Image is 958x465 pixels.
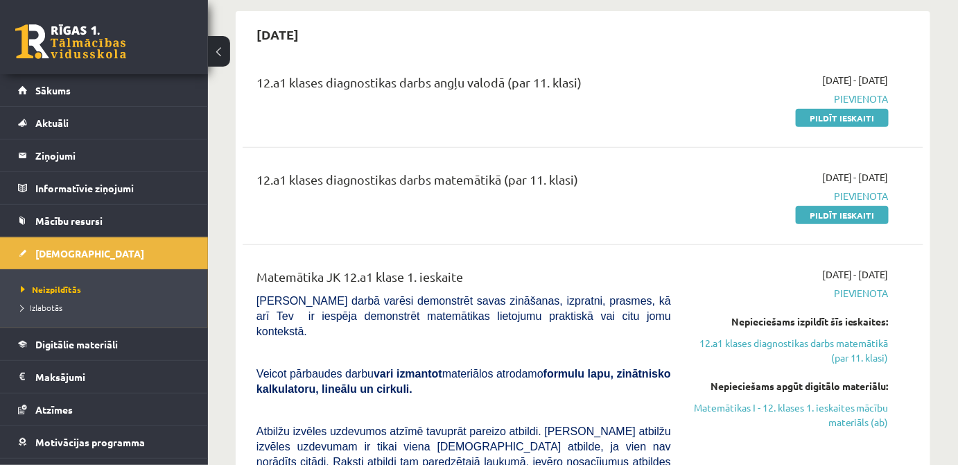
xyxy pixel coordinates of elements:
[35,84,71,96] span: Sākums
[18,172,191,204] a: Informatīvie ziņojumi
[35,436,145,448] span: Motivācijas programma
[35,361,191,393] legend: Maksājumi
[21,284,81,295] span: Neizpildītās
[18,361,191,393] a: Maksājumi
[35,139,191,171] legend: Ziņojumi
[256,170,671,196] div: 12.a1 klases diagnostikas darbs matemātikā (par 11. klasi)
[692,92,889,106] span: Pievienota
[35,172,191,204] legend: Informatīvie ziņojumi
[692,189,889,203] span: Pievienota
[692,379,889,394] div: Nepieciešams apgūt digitālo materiālu:
[21,302,62,313] span: Izlabotās
[18,237,191,269] a: [DEMOGRAPHIC_DATA]
[18,394,191,425] a: Atzīmes
[18,139,191,171] a: Ziņojumi
[35,214,103,227] span: Mācību resursi
[35,247,144,260] span: [DEMOGRAPHIC_DATA]
[822,170,889,185] span: [DATE] - [DATE]
[256,73,671,99] div: 12.a1 klases diagnostikas darbs angļu valodā (par 11. klasi)
[256,267,671,293] div: Matemātika JK 12.a1 klase 1. ieskaite
[15,24,126,59] a: Rīgas 1. Tālmācības vidusskola
[796,109,889,127] a: Pildīt ieskaiti
[18,205,191,237] a: Mācību resursi
[374,368,442,380] b: vari izmantot
[256,368,671,395] b: formulu lapu, zinātnisko kalkulatoru, lineālu un cirkuli.
[796,206,889,224] a: Pildīt ieskaiti
[692,286,889,301] span: Pievienota
[243,18,313,51] h2: [DATE]
[18,107,191,139] a: Aktuāli
[692,336,889,365] a: 12.a1 klases diagnostikas darbs matemātikā (par 11. klasi)
[35,117,69,129] span: Aktuāli
[822,73,889,87] span: [DATE] - [DATE]
[256,368,671,395] span: Veicot pārbaudes darbu materiālos atrodamo
[21,301,194,314] a: Izlabotās
[21,283,194,296] a: Neizpildītās
[822,267,889,282] span: [DATE] - [DATE]
[35,338,118,350] span: Digitālie materiāli
[256,295,671,337] span: [PERSON_NAME] darbā varēsi demonstrēt savas zināšanas, izpratni, prasmes, kā arī Tev ir iespēja d...
[18,328,191,360] a: Digitālie materiāli
[18,74,191,106] a: Sākums
[35,403,73,416] span: Atzīmes
[692,400,889,430] a: Matemātikas I - 12. klases 1. ieskaites mācību materiāls (ab)
[692,314,889,329] div: Nepieciešams izpildīt šīs ieskaites:
[18,426,191,458] a: Motivācijas programma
